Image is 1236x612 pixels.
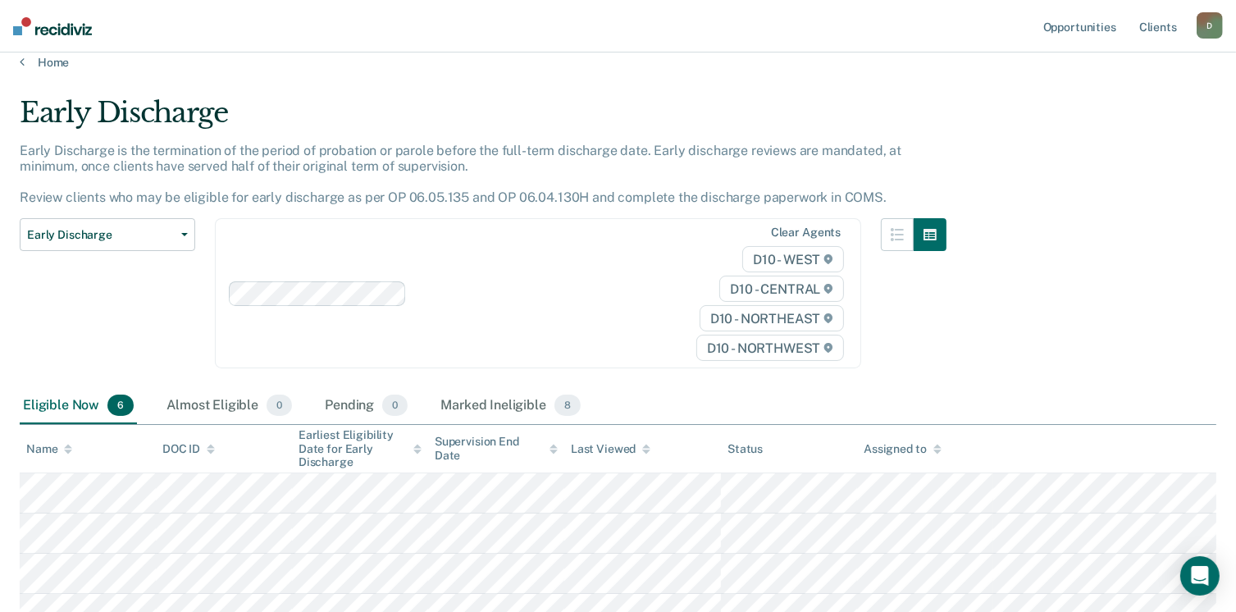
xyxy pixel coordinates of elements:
[437,388,584,424] div: Marked Ineligible8
[163,388,295,424] div: Almost Eligible0
[20,55,1216,70] a: Home
[435,435,558,463] div: Supervision End Date
[107,395,134,416] span: 6
[719,276,844,302] span: D10 - CENTRAL
[696,335,844,361] span: D10 - NORTHWEST
[162,442,215,456] div: DOC ID
[571,442,650,456] div: Last Viewed
[554,395,581,416] span: 8
[20,96,946,143] div: Early Discharge
[322,388,411,424] div: Pending0
[1197,12,1223,39] button: D
[20,143,901,206] p: Early Discharge is the termination of the period of probation or parole before the full-term disc...
[20,388,137,424] div: Eligible Now6
[864,442,941,456] div: Assigned to
[26,442,72,456] div: Name
[20,218,195,251] button: Early Discharge
[267,395,292,416] span: 0
[27,228,175,242] span: Early Discharge
[299,428,422,469] div: Earliest Eligibility Date for Early Discharge
[771,226,841,240] div: Clear agents
[13,17,92,35] img: Recidiviz
[382,395,408,416] span: 0
[727,442,763,456] div: Status
[700,305,844,331] span: D10 - NORTHEAST
[742,246,844,272] span: D10 - WEST
[1180,556,1220,596] div: Open Intercom Messenger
